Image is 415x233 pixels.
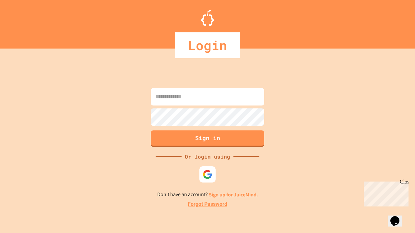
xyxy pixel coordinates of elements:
p: Don't have an account? [157,191,258,199]
iframe: chat widget [361,179,409,206]
button: Sign in [151,130,264,147]
img: google-icon.svg [203,170,212,179]
a: Forgot Password [188,200,227,208]
div: Chat with us now!Close [3,3,45,41]
a: Sign up for JuiceMind. [209,191,258,198]
img: Logo.svg [201,10,214,26]
div: Login [175,32,240,58]
div: Or login using [182,153,233,161]
iframe: chat widget [388,207,409,227]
